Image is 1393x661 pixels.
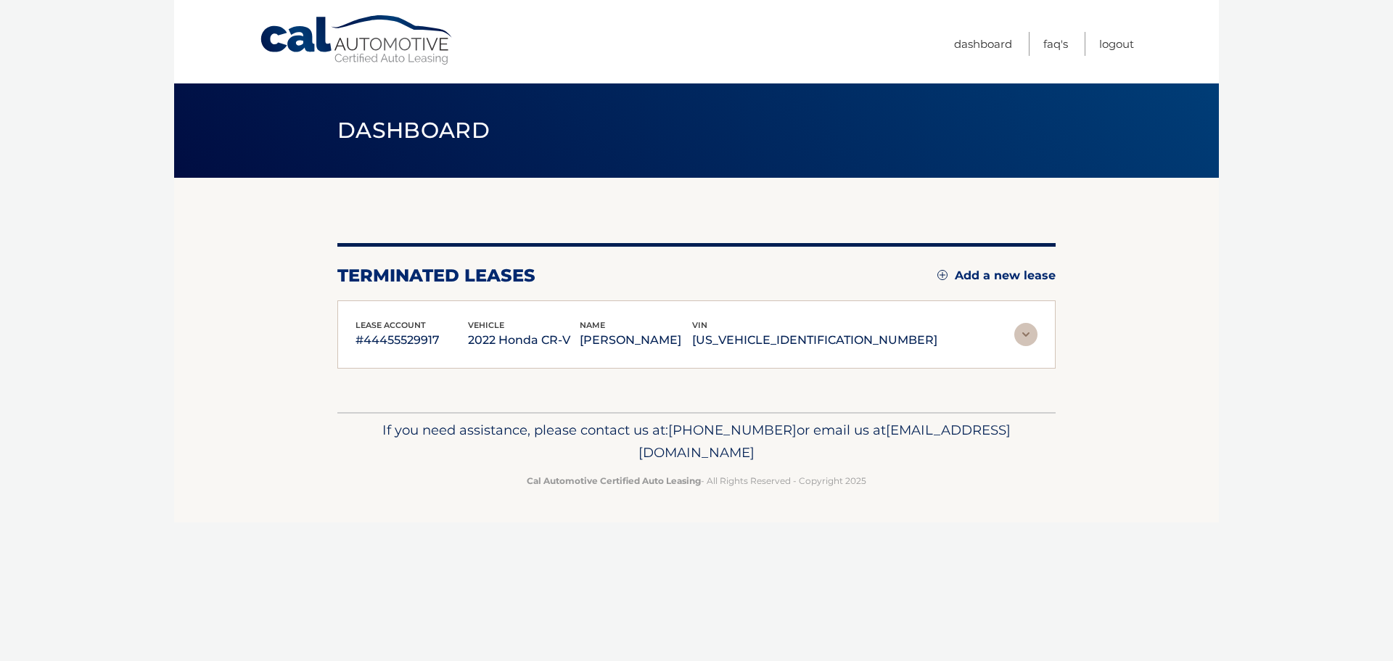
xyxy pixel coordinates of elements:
p: [PERSON_NAME] [580,330,692,350]
span: lease account [356,320,426,330]
a: Dashboard [954,32,1012,56]
p: [US_VEHICLE_IDENTIFICATION_NUMBER] [692,330,937,350]
a: Add a new lease [937,268,1056,283]
a: FAQ's [1043,32,1068,56]
img: add.svg [937,270,948,280]
span: [PHONE_NUMBER] [668,422,797,438]
a: Logout [1099,32,1134,56]
h2: terminated leases [337,265,535,287]
img: accordion-rest.svg [1014,323,1037,346]
p: - All Rights Reserved - Copyright 2025 [347,473,1046,488]
p: #44455529917 [356,330,468,350]
span: vin [692,320,707,330]
p: If you need assistance, please contact us at: or email us at [347,419,1046,465]
span: Dashboard [337,117,490,144]
strong: Cal Automotive Certified Auto Leasing [527,475,701,486]
a: Cal Automotive [259,15,455,66]
span: vehicle [468,320,504,330]
span: name [580,320,605,330]
p: 2022 Honda CR-V [468,330,580,350]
